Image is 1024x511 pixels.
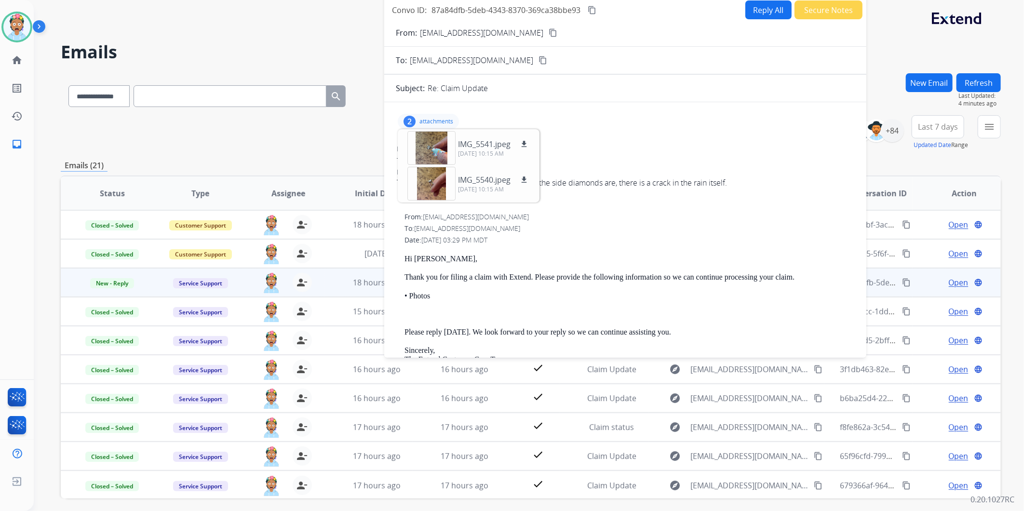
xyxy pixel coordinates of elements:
span: 15 hours ago [353,306,401,317]
mat-icon: language [974,220,983,229]
div: To: [404,224,854,233]
span: 679366af-964b-4f36-ab77-53ad59bf8499 [840,480,984,491]
div: From: [397,144,854,154]
span: Service Support [173,307,228,317]
mat-icon: person_remove [296,363,308,375]
h2: Emails [61,42,1001,62]
span: Claim Update [587,393,636,403]
p: Thank you for filing a claim with Extend. Please provide the following information so we can cont... [404,273,854,282]
div: From: [404,212,854,222]
span: Closed – Solved [85,220,139,230]
span: 18 hours ago [353,219,401,230]
span: Closed – Solved [85,336,139,346]
span: 17 hours ago [441,480,489,491]
img: agent-avatar [262,389,281,409]
span: [DATE] 03:29 PM MDT [421,235,487,244]
button: Secure Notes [795,0,862,19]
span: 16 hours ago [353,393,401,403]
span: [EMAIL_ADDRESS][DOMAIN_NAME] [691,392,809,404]
span: Open [949,363,969,375]
mat-icon: explore [670,392,681,404]
mat-icon: check [533,362,544,374]
mat-icon: language [974,481,983,490]
span: [EMAIL_ADDRESS][DOMAIN_NAME] [691,363,809,375]
span: Service Support [173,481,228,491]
mat-icon: language [974,278,983,287]
span: Customer Support [169,220,232,230]
span: Open [949,450,969,462]
div: There are two stones missing. And where the side diamonds are, there is a crack in the rain itself. [397,177,854,188]
p: Re: Claim Update [428,82,488,94]
mat-icon: download [520,175,528,184]
p: Hi [PERSON_NAME], [404,255,854,263]
mat-icon: inbox [11,138,23,150]
mat-icon: menu [984,121,995,133]
mat-icon: language [974,365,983,374]
mat-icon: check [533,420,544,431]
span: Open [949,219,969,230]
span: Assignee [272,188,306,199]
mat-icon: person_remove [296,277,308,288]
span: Closed – Solved [85,423,139,433]
th: Action [913,176,1001,210]
p: From: [396,27,417,39]
span: Open [949,277,969,288]
span: Conversation ID [845,188,907,199]
div: Date: [404,235,854,245]
p: IMG_5541.jpeg [458,138,511,150]
span: [EMAIL_ADDRESS][DOMAIN_NAME] [410,54,533,66]
button: Updated Date [914,141,951,149]
span: Service Support [173,452,228,462]
mat-icon: explore [670,450,681,462]
mat-icon: person_remove [296,450,308,462]
span: b6ba25d4-2226-4999-9f1c-541e8e62e10a [840,393,987,403]
mat-icon: person_remove [296,219,308,230]
span: [EMAIL_ADDRESS][DOMAIN_NAME] [423,212,529,221]
img: agent-avatar [262,417,281,438]
mat-icon: language [974,394,983,403]
img: agent-avatar [262,446,281,467]
mat-icon: language [974,336,983,345]
span: Closed – Solved [85,394,139,404]
span: Closed – Solved [85,365,139,375]
p: To: [396,54,407,66]
button: New Email [906,73,953,92]
span: Open [949,306,969,317]
span: [EMAIL_ADDRESS][DOMAIN_NAME] [691,480,809,491]
button: Reply All [745,0,792,19]
mat-icon: content_copy [902,220,911,229]
span: 18 hours ago [353,277,401,288]
p: Please reply [DATE]. We look forward to your reply so we can continue assisting you. [404,328,854,336]
span: Open [949,392,969,404]
mat-icon: search [330,91,342,102]
mat-icon: person_remove [296,392,308,404]
span: New - Reply [90,278,134,288]
span: 16 hours ago [353,364,401,375]
mat-icon: content_copy [902,249,911,258]
mat-icon: person_remove [296,335,308,346]
span: f8fe862a-3c54-46c9-bdbc-00f93b6bba3e [840,422,984,432]
mat-icon: content_copy [902,452,911,460]
mat-icon: person_remove [296,480,308,491]
span: Type [191,188,209,199]
p: [DATE] 10:15 AM [458,150,530,158]
img: agent-avatar [262,302,281,322]
mat-icon: content_copy [814,365,822,374]
span: 17 hours ago [353,480,401,491]
mat-icon: download [520,140,528,148]
div: To: [397,156,854,165]
span: 16 hours ago [353,335,401,346]
mat-icon: content_copy [814,452,822,460]
span: Service Support [173,423,228,433]
mat-icon: home [11,54,23,66]
mat-icon: content_copy [902,394,911,403]
p: IMG_5540.jpeg [458,174,511,186]
mat-icon: content_copy [814,394,822,403]
p: Subject: [396,82,425,94]
span: Open [949,335,969,346]
mat-icon: check [533,391,544,403]
mat-icon: check [533,449,544,460]
span: Service Support [173,394,228,404]
img: agent-avatar [262,360,281,380]
span: 16 hours ago [441,364,489,375]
